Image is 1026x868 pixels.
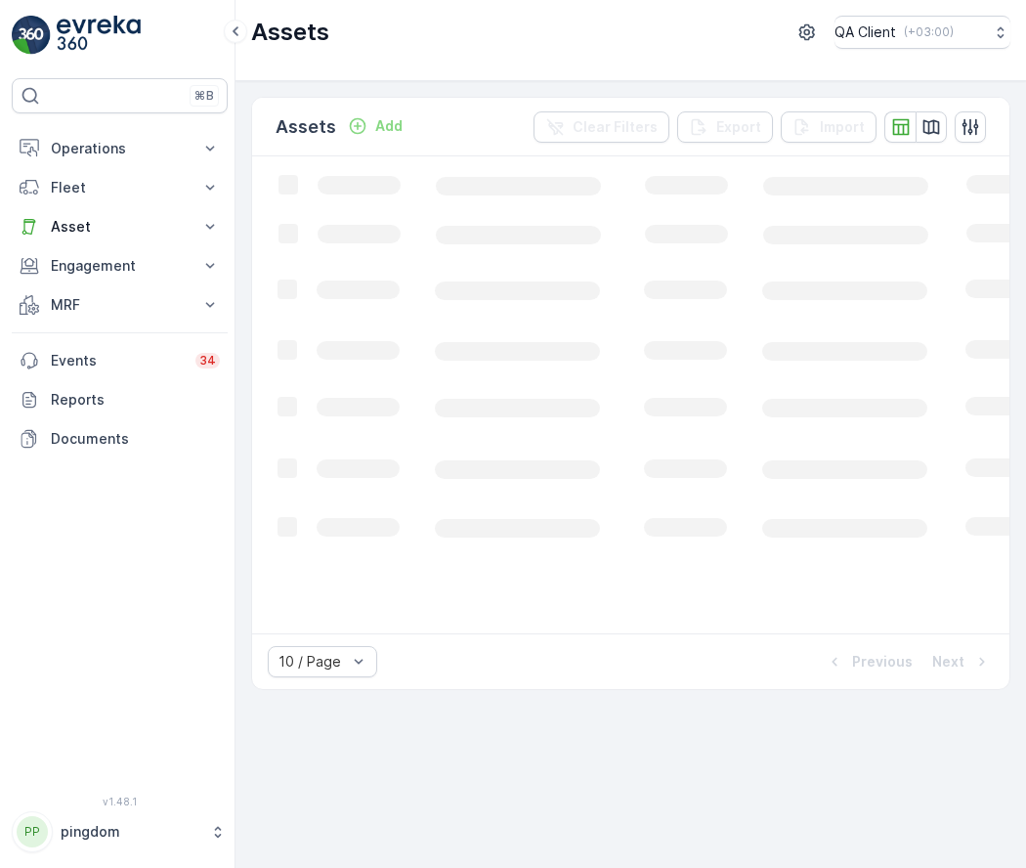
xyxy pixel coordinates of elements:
[12,380,228,419] a: Reports
[17,816,48,847] div: PP
[834,22,896,42] p: QA Client
[51,217,189,237] p: Asset
[51,139,189,158] p: Operations
[61,822,200,842] p: pingdom
[57,16,141,55] img: logo_light-DOdMpM7g.png
[12,168,228,207] button: Fleet
[12,419,228,458] a: Documents
[340,114,410,138] button: Add
[51,351,184,370] p: Events
[251,17,329,48] p: Assets
[12,796,228,807] span: v 1.48.1
[199,353,216,369] p: 34
[781,111,876,143] button: Import
[534,111,669,143] button: Clear Filters
[375,116,403,136] p: Add
[12,16,51,55] img: logo
[823,650,915,673] button: Previous
[573,117,658,137] p: Clear Filters
[51,178,189,197] p: Fleet
[12,246,228,285] button: Engagement
[932,652,964,672] p: Next
[12,207,228,246] button: Asset
[51,390,220,410] p: Reports
[51,429,220,449] p: Documents
[677,111,773,143] button: Export
[51,295,189,315] p: MRF
[194,88,214,104] p: ⌘B
[12,129,228,168] button: Operations
[51,256,189,276] p: Engagement
[852,652,913,672] p: Previous
[12,811,228,852] button: PPpingdom
[930,650,994,673] button: Next
[716,117,761,137] p: Export
[834,16,1010,49] button: QA Client(+03:00)
[904,24,954,40] p: ( +03:00 )
[820,117,865,137] p: Import
[276,113,336,141] p: Assets
[12,341,228,380] a: Events34
[12,285,228,325] button: MRF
